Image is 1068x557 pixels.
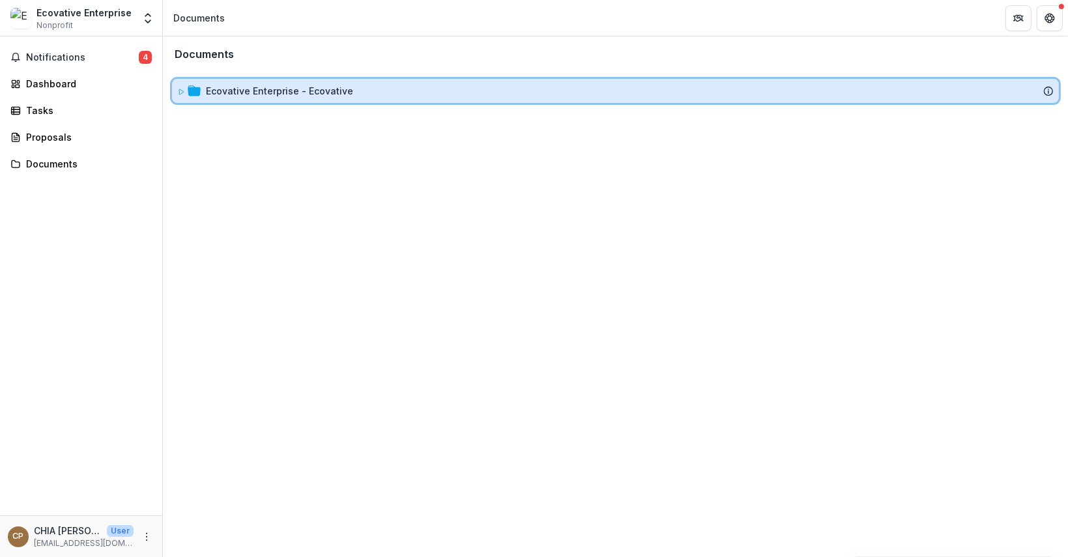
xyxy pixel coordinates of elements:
[36,6,132,20] div: Ecovative Enterprise
[172,79,1059,103] div: Ecovative Enterprise - Ecovative
[26,157,147,171] div: Documents
[26,52,139,63] span: Notifications
[26,104,147,117] div: Tasks
[173,11,225,25] div: Documents
[139,51,152,64] span: 4
[34,524,102,537] p: CHIA [PERSON_NAME]
[36,20,73,31] span: Nonprofit
[5,126,157,148] a: Proposals
[5,100,157,121] a: Tasks
[5,47,157,68] button: Notifications4
[175,48,234,61] h3: Documents
[139,5,157,31] button: Open entity switcher
[5,73,157,94] a: Dashboard
[139,529,154,545] button: More
[107,525,134,537] p: User
[5,153,157,175] a: Documents
[206,84,353,98] div: Ecovative Enterprise - Ecovative
[26,77,147,91] div: Dashboard
[1005,5,1032,31] button: Partners
[26,130,147,144] div: Proposals
[168,8,230,27] nav: breadcrumb
[1037,5,1063,31] button: Get Help
[13,532,24,541] div: CHIA SIOK PHENG
[10,8,31,29] img: Ecovative Enterprise
[34,537,134,549] p: [EMAIL_ADDRESS][DOMAIN_NAME]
